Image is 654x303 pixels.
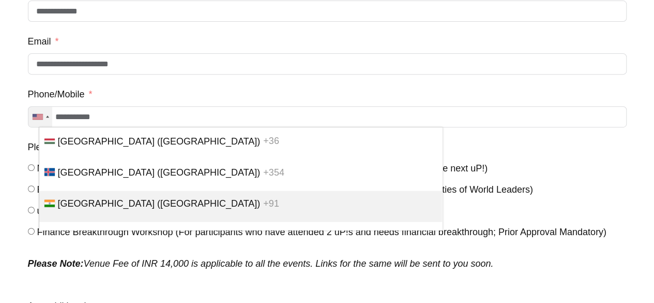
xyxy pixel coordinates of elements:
span: B!G Accelerator (For B!G Participants who have attended at least 1 uP! - to build Superior Capabi... [37,184,533,195]
span: uP! For Prodigies (For prodigies who have attended at least 1 full uP! - A Mini Cycle of Evolution) [37,206,435,216]
input: uP! For Prodigies (For prodigies who have attended at least 1 full uP! - A Mini Cycle of Evolution) [28,207,35,213]
span: Finance Breakthrough Workshop (For participants who have attended 2 uP!s and needs financial brea... [37,227,606,237]
span: [GEOGRAPHIC_DATA] ([GEOGRAPHIC_DATA]) [58,167,261,177]
input: B!G Accelerator (For B!G Participants who have attended at least 1 uP! - to build Superior Capabi... [28,185,35,192]
span: Mini uP! (For participants who have attended at least 1 full uP! - A Mini Cycle of Evolution befo... [37,163,488,174]
span: [GEOGRAPHIC_DATA] ([GEOGRAPHIC_DATA]) [58,198,261,208]
span: [GEOGRAPHIC_DATA] ([GEOGRAPHIC_DATA]) [58,136,261,146]
label: Phone/Mobile [28,85,93,104]
span: +62 [158,229,174,239]
input: Phone/Mobile [28,106,627,127]
em: Venue Fee of INR 14,000 is applicable to all the events. Links for the same will be sent to you s... [28,258,494,269]
input: Email [28,53,627,75]
strong: Please Note: [28,258,84,269]
ul: List of countries [39,127,443,230]
label: Please select the events you are attending on 18th - 21st Sep 2025 in Chennai. [28,138,398,156]
div: Telephone country code [28,107,52,127]
input: Mini uP! (For participants who have attended at least 1 full uP! - A Mini Cycle of Evolution befo... [28,164,35,171]
span: +36 [263,136,279,146]
label: Email [28,32,59,51]
span: +91 [263,198,279,208]
span: +354 [263,167,284,177]
input: Finance Breakthrough Workshop (For participants who have attended 2 uP!s and needs financial brea... [28,228,35,235]
span: [GEOGRAPHIC_DATA] [58,229,155,239]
